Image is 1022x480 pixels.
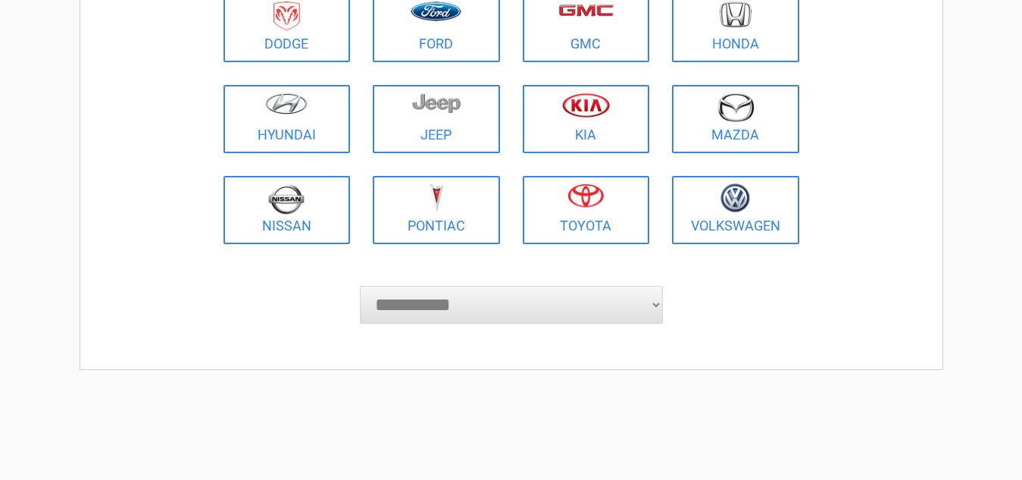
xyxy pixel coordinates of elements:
img: mazda [717,93,755,122]
img: dodge [273,2,300,31]
a: Hyundai [223,85,351,153]
a: Volkswagen [672,176,799,244]
a: Pontiac [373,176,500,244]
img: nissan [268,184,305,215]
img: kia [562,93,610,118]
img: pontiac [429,184,444,212]
img: hyundai [265,93,308,115]
img: volkswagen [720,184,750,213]
a: Mazda [672,85,799,153]
a: Jeep [373,85,500,153]
a: Kia [523,85,650,153]
img: gmc [558,4,614,17]
a: Toyota [523,176,650,244]
a: Nissan [223,176,351,244]
img: honda [720,2,752,28]
img: toyota [567,184,604,208]
img: ford [411,2,461,21]
img: jeep [412,93,461,114]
